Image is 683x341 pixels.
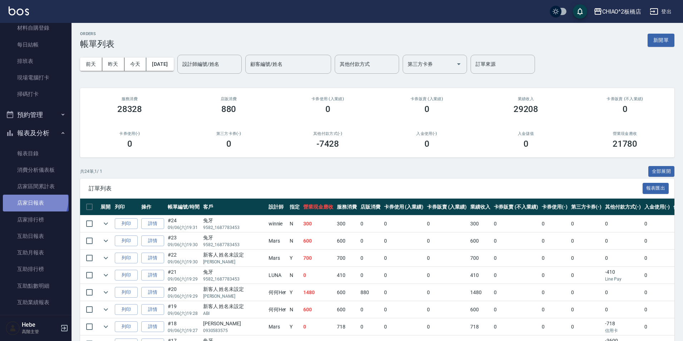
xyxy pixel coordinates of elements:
[115,218,138,229] button: 列印
[100,235,111,246] button: expand row
[425,199,468,215] th: 卡券販賣 (入業績)
[3,261,69,277] a: 互助排行榜
[221,104,236,114] h3: 880
[141,287,164,298] a: 詳情
[647,5,674,18] button: 登出
[3,124,69,142] button: 報表及分析
[603,250,643,267] td: 0
[168,224,200,231] p: 09/06 (六) 19:31
[168,327,200,334] p: 09/06 (六) 19:27
[141,218,164,229] a: 詳情
[288,284,301,301] td: Y
[267,267,288,284] td: LUNA
[203,310,265,317] p: ABI
[80,58,102,71] button: 前天
[468,318,492,335] td: 718
[359,250,382,267] td: 0
[386,131,468,136] h2: 入金使用(-)
[335,215,359,232] td: 300
[80,31,114,36] h2: ORDERS
[9,6,29,15] img: Logo
[569,267,604,284] td: 0
[492,199,540,215] th: 卡券販賣 (不入業績)
[287,97,369,101] h2: 卡券使用 (入業績)
[301,199,335,215] th: 營業現金應收
[643,250,672,267] td: 0
[335,250,359,267] td: 700
[540,284,569,301] td: 0
[203,327,265,334] p: 0930583575
[569,233,604,249] td: 0
[524,139,529,149] h3: 0
[301,233,335,249] td: 600
[648,34,674,47] button: 新開單
[425,301,468,318] td: 0
[80,39,114,49] h3: 帳單列表
[492,215,540,232] td: 0
[540,199,569,215] th: 卡券使用(-)
[100,304,111,315] button: expand row
[359,215,382,232] td: 0
[643,318,672,335] td: 0
[139,199,166,215] th: 操作
[468,267,492,284] td: 410
[168,259,200,265] p: 09/06 (六) 19:30
[166,233,201,249] td: #23
[382,267,426,284] td: 0
[203,303,265,310] div: 新客人 姓名未設定
[335,267,359,284] td: 410
[267,318,288,335] td: Mars
[141,304,164,315] a: 詳情
[102,58,124,71] button: 昨天
[468,301,492,318] td: 600
[492,284,540,301] td: 0
[166,215,201,232] td: #24
[335,233,359,249] td: 600
[203,224,265,231] p: 9582_1687783453
[591,4,644,19] button: CHIAO^2板橋店
[468,284,492,301] td: 1480
[3,69,69,86] a: 現場電腦打卡
[301,250,335,267] td: 700
[603,267,643,284] td: -410
[603,318,643,335] td: -718
[468,199,492,215] th: 業績收入
[540,215,569,232] td: 0
[602,7,642,16] div: CHIAO^2板橋店
[288,215,301,232] td: N
[117,104,142,114] h3: 28328
[89,131,171,136] h2: 卡券使用(-)
[425,318,468,335] td: 0
[301,318,335,335] td: 0
[89,97,171,101] h3: 服務消費
[22,328,58,335] p: 高階主管
[3,178,69,195] a: 店家區間累計表
[3,294,69,311] a: 互助業績報表
[203,242,265,248] p: 9582_1687783453
[3,106,69,124] button: 預約管理
[584,97,666,101] h2: 卡券販賣 (不入業績)
[3,195,69,211] a: 店家日報表
[569,215,604,232] td: 0
[540,318,569,335] td: 0
[3,228,69,244] a: 互助日報表
[166,267,201,284] td: #21
[287,131,369,136] h2: 其他付款方式(-)
[267,250,288,267] td: Mars
[623,104,628,114] h3: 0
[603,301,643,318] td: 0
[382,199,426,215] th: 卡券使用 (入業績)
[301,301,335,318] td: 600
[100,321,111,332] button: expand row
[203,259,265,265] p: [PERSON_NAME]
[424,104,429,114] h3: 0
[100,270,111,281] button: expand row
[643,199,672,215] th: 入金使用(-)
[267,233,288,249] td: Mars
[603,284,643,301] td: 0
[648,36,674,43] a: 新開單
[425,215,468,232] td: 0
[359,301,382,318] td: 0
[115,304,138,315] button: 列印
[540,301,569,318] td: 0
